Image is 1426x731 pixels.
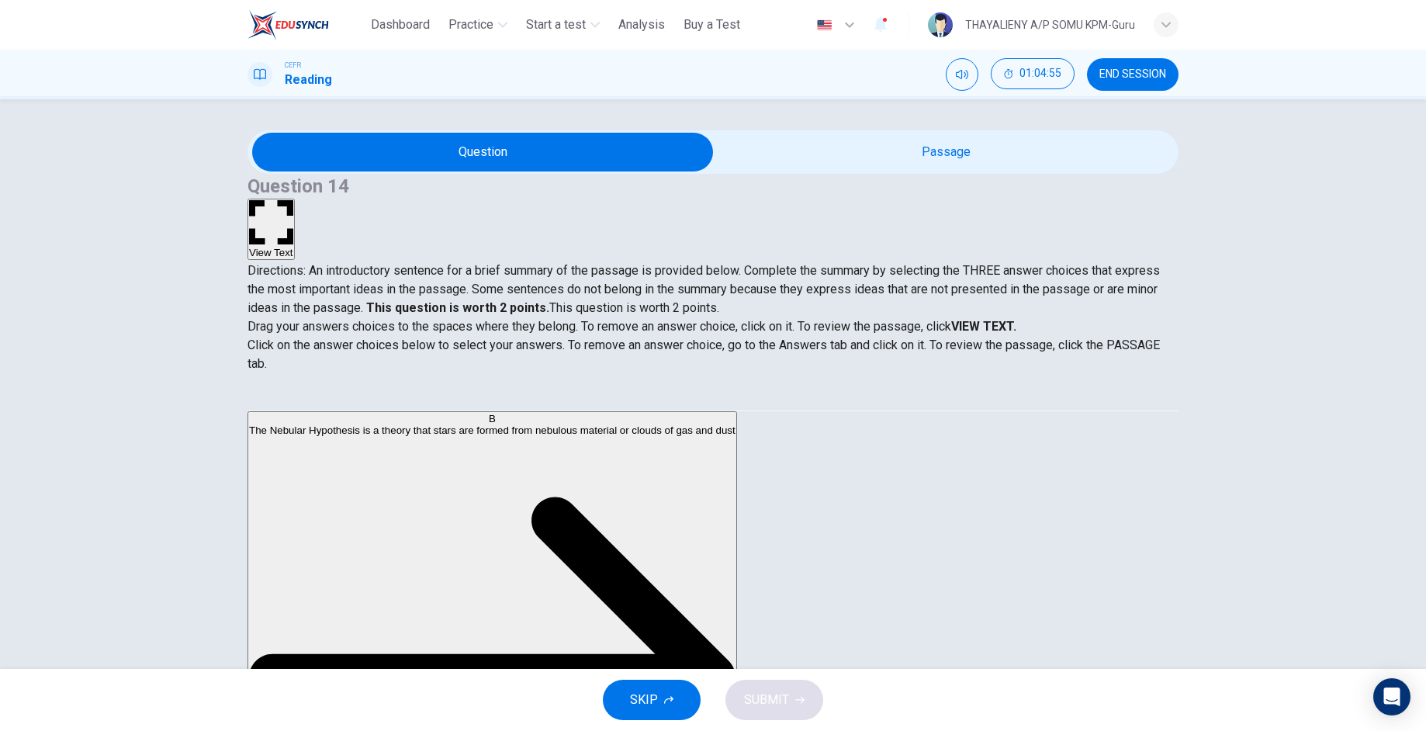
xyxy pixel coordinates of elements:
strong: VIEW TEXT. [951,319,1016,334]
button: View Text [247,199,295,260]
span: 01:04:55 [1019,68,1061,80]
button: SKIP [603,680,701,720]
h4: Question 14 [247,174,1179,199]
button: END SESSION [1087,58,1179,91]
div: Choose test type tabs [247,373,1179,411]
div: THAYALIENY A/P SOMU KPM-Guru [965,16,1135,34]
button: 01:04:55 [991,58,1075,89]
img: ELTC logo [247,9,329,40]
span: Practice [448,16,493,34]
img: en [815,19,834,31]
div: Mute [946,58,978,91]
strong: This question is worth 2 points. [363,300,549,315]
div: Open Intercom Messenger [1373,678,1410,715]
div: B [249,413,735,424]
button: Dashboard [365,11,436,39]
span: CEFR [285,60,301,71]
button: Practice [442,11,514,39]
img: Profile picture [928,12,953,37]
button: Start a test [520,11,606,39]
span: END SESSION [1099,68,1166,81]
span: Dashboard [371,16,430,34]
p: Drag your answers choices to the spaces where they belong. To remove an answer choice, click on i... [247,317,1179,336]
h1: Reading [285,71,332,89]
button: Buy a Test [677,11,746,39]
span: SKIP [630,689,658,711]
span: Buy a Test [684,16,740,34]
span: Analysis [618,16,665,34]
button: Analysis [612,11,671,39]
span: Start a test [526,16,586,34]
p: Click on the answer choices below to select your answers. To remove an answer choice, go to the A... [247,336,1179,373]
span: The Nebular Hypothesis is a theory that stars are formed from nebulous material or clouds of gas ... [249,424,735,436]
a: ELTC logo [247,9,365,40]
div: Hide [991,58,1075,91]
span: Directions: An introductory sentence for a brief summary of the passage is provided below. Comple... [247,263,1160,315]
span: This question is worth 2 points. [549,300,719,315]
